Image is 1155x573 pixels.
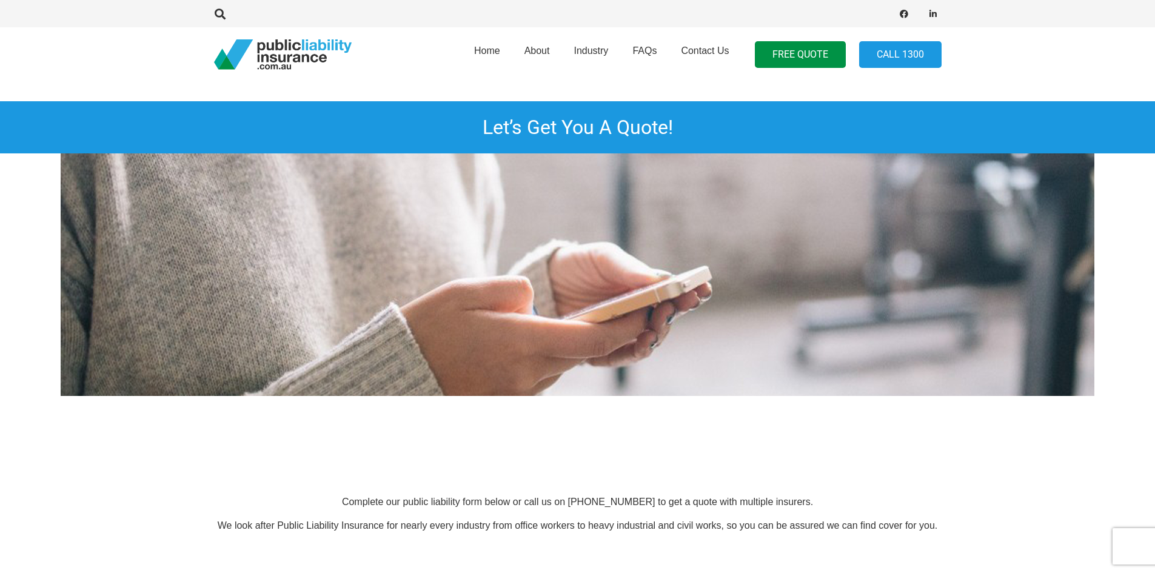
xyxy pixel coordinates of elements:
a: Industry [561,24,620,85]
span: Contact Us [681,45,729,56]
img: Vero [210,396,271,457]
a: LinkedIn [925,5,942,22]
span: Home [474,45,500,56]
img: lloyds [595,396,656,457]
img: steadfast [980,396,1041,457]
p: Complete our public liability form below or call us on [PHONE_NUMBER] to get a quote with multipl... [214,495,942,509]
a: Contact Us [669,24,741,85]
a: FREE QUOTE [755,41,846,69]
a: Call 1300 [859,41,942,69]
span: About [524,45,550,56]
a: pli_logotransparent [214,39,352,70]
img: Public liability insurance quote [61,153,1094,396]
img: aig [403,396,464,457]
a: Search [209,8,233,19]
span: Industry [574,45,608,56]
p: We look after Public Liability Insurance for nearly every industry from office workers to heavy i... [214,519,942,532]
a: About [512,24,562,85]
a: FAQs [620,24,669,85]
a: Facebook [896,5,912,22]
img: cgu [788,396,849,457]
a: Home [462,24,512,85]
span: FAQs [632,45,657,56]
